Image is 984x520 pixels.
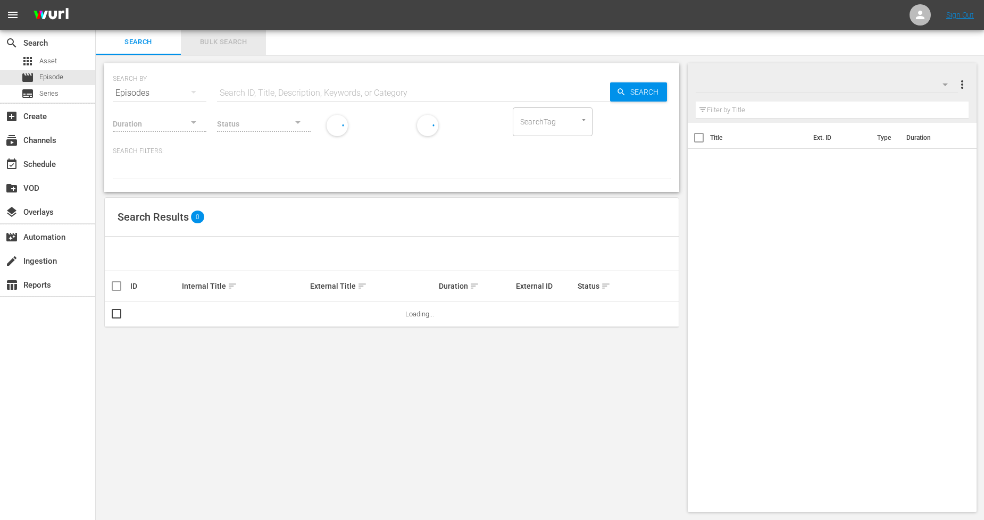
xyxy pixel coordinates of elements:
span: 0 [191,211,204,223]
th: Ext. ID [807,123,871,153]
button: Open [579,115,589,125]
span: Series [21,87,34,100]
div: ID [130,282,179,290]
span: Series [39,88,59,99]
button: more_vert [956,72,969,97]
span: Loading... [405,310,434,318]
th: Duration [900,123,964,153]
span: VOD [5,182,18,195]
span: Create [5,110,18,123]
span: Ingestion [5,255,18,267]
span: Episode [21,71,34,84]
span: sort [228,281,237,291]
span: Search Results [118,211,189,223]
div: External ID [516,282,574,290]
div: Episodes [113,78,206,108]
div: Internal Title [182,280,307,292]
span: more_vert [956,78,969,91]
span: Channels [5,134,18,147]
span: Overlays [5,206,18,219]
span: Bulk Search [187,36,260,48]
p: Search Filters: [113,147,671,156]
span: Schedule [5,158,18,171]
span: Asset [39,56,57,66]
span: Search [5,37,18,49]
span: sort [601,281,611,291]
button: Search [610,82,667,102]
img: ans4CAIJ8jUAAAAAAAAAAAAAAAAAAAAAAAAgQb4GAAAAAAAAAAAAAAAAAAAAAAAAJMjXAAAAAAAAAAAAAAAAAAAAAAAAgAT5G... [26,3,77,28]
span: sort [357,281,367,291]
span: sort [470,281,479,291]
div: External Title [310,280,436,292]
span: Asset [21,55,34,68]
th: Type [871,123,900,153]
span: Search [102,36,174,48]
span: Episode [39,72,63,82]
span: menu [6,9,19,21]
span: Automation [5,231,18,244]
th: Title [710,123,807,153]
div: Status [578,280,626,292]
span: Search [626,82,667,102]
a: Sign Out [946,11,974,19]
div: Duration [439,280,513,292]
span: Reports [5,279,18,291]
